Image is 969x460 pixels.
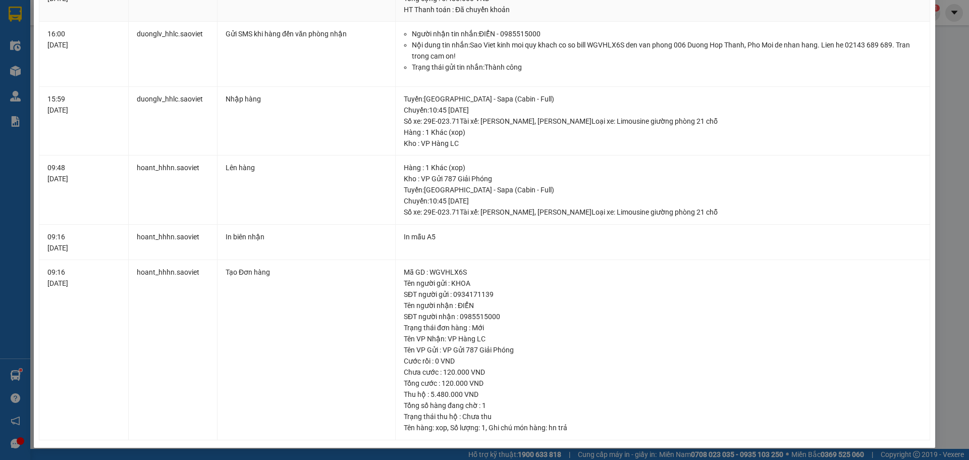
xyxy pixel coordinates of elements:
div: Tuyến : [GEOGRAPHIC_DATA] - Sapa (Cabin - Full) Chuyến: 10:45 [DATE] Số xe: 29E-023.71 Tài xế: [P... [404,184,922,218]
div: Hàng : 1 Khác (xop) [404,127,922,138]
div: Lên hàng [226,162,387,173]
div: Tổng cước : 120.000 VND [404,378,922,389]
div: HT Thanh toán : Đã chuyển khoản [404,4,922,15]
div: In biên nhận [226,231,387,242]
div: SĐT người nhận : 0985515000 [404,311,922,322]
div: 16:00 [DATE] [47,28,120,50]
div: Tổng số hàng đang chờ : 1 [404,400,922,411]
div: Thu hộ : 5.480.000 VND [404,389,922,400]
div: Gửi SMS khi hàng đến văn phòng nhận [226,28,387,39]
div: Mã GD : WGVHLX6S [404,267,922,278]
span: 1 [481,424,486,432]
td: hoant_hhhn.saoviet [129,156,218,225]
div: Trạng thái đơn hàng : Mới [404,322,922,333]
div: Nhập hàng [226,93,387,105]
div: Tên VP Gửi : VP Gửi 787 Giải Phóng [404,344,922,355]
div: Tên VP Nhận: VP Hàng LC [404,333,922,344]
div: Tên người gửi : KHOA [404,278,922,289]
div: Kho : VP Gửi 787 Giải Phóng [404,173,922,184]
td: duonglv_hhlc.saoviet [129,22,218,87]
div: Tạo Đơn hàng [226,267,387,278]
div: 15:59 [DATE] [47,93,120,116]
li: Nội dung tin nhắn: Sao Viet kinh moi quy khach co so bill WGVHLX6S den van phong 006 Duong Hop Th... [412,39,922,62]
td: duonglv_hhlc.saoviet [129,87,218,156]
div: Kho : VP Hàng LC [404,138,922,149]
td: hoant_hhhn.saoviet [129,225,218,261]
span: xop [436,424,447,432]
li: Người nhận tin nhắn: ĐIỂN - 0985515000 [412,28,922,39]
div: In mẫu A5 [404,231,922,242]
div: Chưa cước : 120.000 VND [404,367,922,378]
td: hoant_hhhn.saoviet [129,260,218,440]
div: Trạng thái thu hộ : Chưa thu [404,411,922,422]
div: Hàng : 1 Khác (xop) [404,162,922,173]
div: 09:16 [DATE] [47,267,120,289]
div: Tên hàng: , Số lượng: , Ghi chú món hàng: [404,422,922,433]
li: Trạng thái gửi tin nhắn: Thành công [412,62,922,73]
div: Cước rồi : 0 VND [404,355,922,367]
div: Tuyến : [GEOGRAPHIC_DATA] - Sapa (Cabin - Full) Chuyến: 10:45 [DATE] Số xe: 29E-023.71 Tài xế: [P... [404,93,922,127]
div: 09:16 [DATE] [47,231,120,253]
div: Tên người nhận : ĐIỂN [404,300,922,311]
div: SĐT người gửi : 0934171139 [404,289,922,300]
span: hn trả [549,424,567,432]
div: 09:48 [DATE] [47,162,120,184]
